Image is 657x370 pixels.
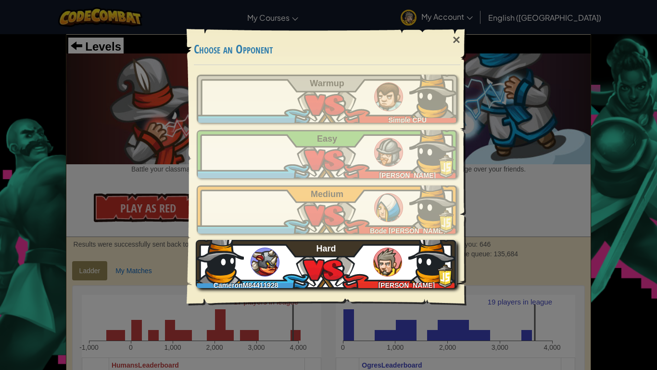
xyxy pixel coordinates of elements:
span: CameronM84411928 [214,281,278,289]
span: Easy [317,134,337,144]
a: Bode [PERSON_NAME] [197,185,457,234]
img: humans_ladder_hard.png [373,248,402,277]
img: D4DlcJlrGZ6GAAAAAElFTkSuQmCC [196,235,244,283]
a: CameronM84411928[PERSON_NAME] [197,240,457,288]
span: [PERSON_NAME] [379,172,435,179]
img: D4DlcJlrGZ6GAAAAAElFTkSuQmCC [409,70,457,118]
span: Hard [316,244,336,253]
span: Bode [PERSON_NAME] [370,227,445,235]
div: × [445,26,467,54]
span: Warmup [310,79,344,88]
img: ogres_ladder_hard.png [251,248,279,277]
img: D4DlcJlrGZ6GAAAAAElFTkSuQmCC [409,125,457,173]
img: humans_ladder_medium.png [374,193,403,222]
a: [PERSON_NAME] [197,130,457,178]
img: D4DlcJlrGZ6GAAAAAElFTkSuQmCC [409,181,457,229]
span: [PERSON_NAME] [378,281,434,289]
h3: Choose an Opponent [194,43,460,56]
img: D4DlcJlrGZ6GAAAAAElFTkSuQmCC [408,235,456,283]
img: humans_ladder_easy.png [374,138,403,167]
span: Simple CPU [389,116,427,124]
span: Medium [311,189,343,199]
img: humans_ladder_tutorial.png [374,82,403,111]
a: Simple CPU [197,75,457,123]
